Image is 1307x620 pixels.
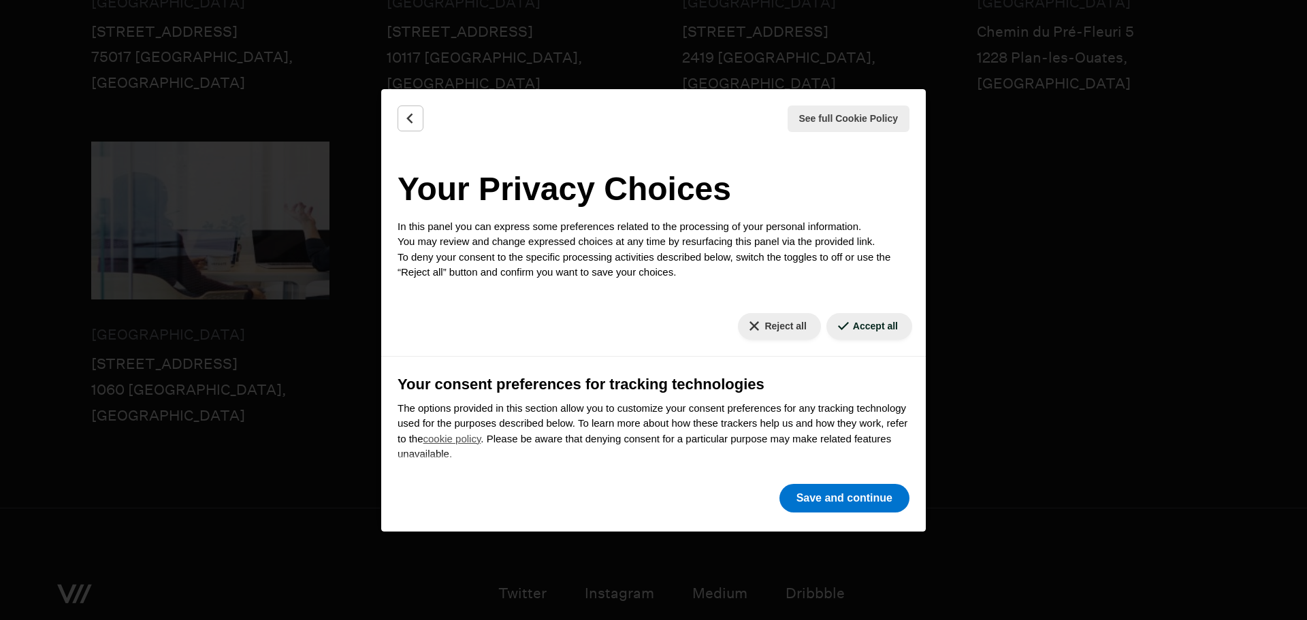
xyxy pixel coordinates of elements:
[423,433,481,444] a: cookie policy - link opens in a new tab
[738,313,820,340] button: Reject all
[779,484,909,512] button: Save and continue
[398,165,909,214] h2: Your Privacy Choices
[799,112,899,126] span: See full Cookie Policy
[826,313,912,340] button: Accept all
[398,219,909,280] p: In this panel you can express some preferences related to the processing of your personal informa...
[398,373,909,395] h3: Your consent preferences for tracking technologies
[788,105,910,132] button: See full Cookie Policy
[398,401,909,462] p: The options provided in this section allow you to customize your consent preferences for any trac...
[398,105,423,131] button: Back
